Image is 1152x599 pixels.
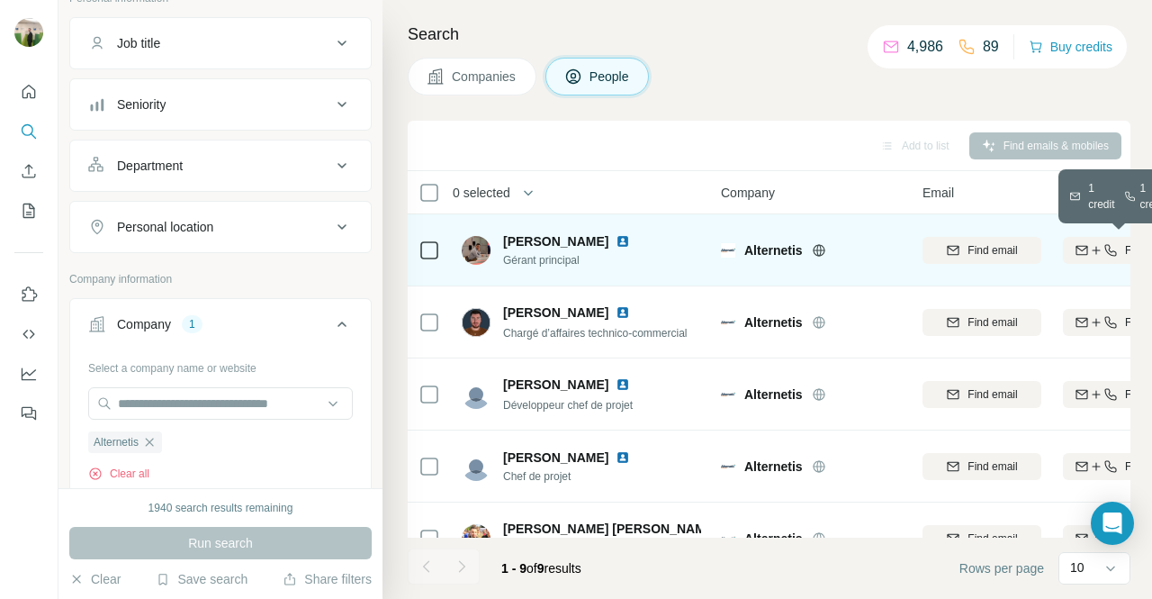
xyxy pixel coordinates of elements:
img: LinkedIn logo [616,234,630,249]
span: 0 selected [453,184,510,202]
button: Save search [156,570,247,588]
span: of [526,561,537,576]
span: [PERSON_NAME] [503,376,608,394]
span: Alternetis [744,241,803,259]
span: Companies [452,68,517,86]
span: Rows per page [959,559,1044,577]
span: Find email [967,314,1017,331]
span: Alternetis [744,530,803,548]
span: Email [922,184,954,202]
button: Find email [922,525,1041,552]
span: [PERSON_NAME] [503,449,608,467]
p: 10 [1070,558,1084,576]
button: Find email [922,381,1041,408]
button: Clear all [88,466,149,482]
button: Use Surfe on LinkedIn [14,278,43,311]
span: People [589,68,631,86]
span: Find email [967,458,1017,475]
div: Seniority [117,95,166,113]
span: [PERSON_NAME] [503,232,608,250]
img: Avatar [14,18,43,47]
img: Logo of Alternetis [721,531,735,546]
span: Find email [967,386,1017,403]
div: Open Intercom Messenger [1091,502,1134,545]
span: Find email [967,531,1017,547]
p: 4,986 [907,36,943,58]
div: 1 [182,316,202,332]
button: Search [14,115,43,148]
button: Find email [922,309,1041,336]
button: Find email [922,453,1041,480]
img: Avatar [462,236,490,265]
div: 1940 search results remaining [148,500,293,516]
span: Alternetis [94,434,139,450]
button: Share filters [283,570,372,588]
span: Alternetis [744,458,803,476]
button: Job title [70,22,371,65]
button: Find email [922,237,1041,264]
button: Clear [69,570,121,588]
span: Chef de projet [503,468,652,485]
span: Company [721,184,775,202]
span: results [501,561,581,576]
img: Avatar [462,452,490,481]
img: LinkedIn logo [616,450,630,465]
span: [PERSON_NAME] [503,304,608,322]
img: Logo of Alternetis [721,243,735,258]
button: Buy credits [1029,34,1112,59]
button: Department [70,144,371,187]
div: Department [117,157,183,175]
button: Seniority [70,83,371,126]
button: Quick start [14,76,43,108]
span: Mobile [1063,184,1100,202]
img: LinkedIn logo [616,305,630,320]
button: Feedback [14,397,43,430]
button: My lists [14,195,43,227]
img: Logo of Alternetis [721,459,735,474]
p: 89 [983,36,999,58]
div: Job title [117,34,160,52]
img: Avatar [462,308,490,337]
span: Développeur chef de projet [503,399,633,412]
img: Avatar [462,380,490,409]
span: [PERSON_NAME] [PERSON_NAME] [503,520,718,538]
span: Alternetis [744,313,803,331]
img: Logo of Alternetis [721,315,735,330]
span: Alternetis [744,386,803,404]
div: Select a company name or website [88,353,353,377]
div: Personal location [117,218,213,236]
img: LinkedIn logo [616,377,630,392]
button: Personal location [70,205,371,249]
span: Gérant principal [503,252,652,268]
span: 9 [537,561,544,576]
span: Chargé d’affaires technico-commercial [503,327,688,340]
button: Enrich CSV [14,155,43,187]
p: Company information [69,271,372,287]
img: Avatar [462,524,490,553]
span: 1 - 9 [501,561,526,576]
button: Use Surfe API [14,318,43,350]
h4: Search [408,22,1130,47]
button: Company1 [70,303,371,353]
button: Dashboard [14,358,43,390]
img: Logo of Alternetis [721,387,735,402]
div: Company [117,315,171,333]
span: Find email [967,242,1017,259]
